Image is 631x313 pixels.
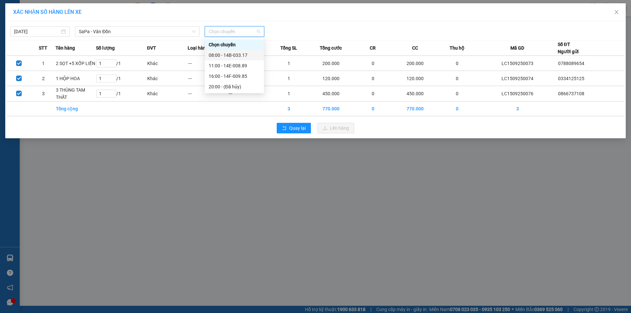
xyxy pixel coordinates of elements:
div: 11:00 - 14E-008.89 [209,62,260,69]
span: 0788089654 [558,61,584,66]
span: Tổng cước [320,44,342,52]
strong: 024 3236 3236 - [3,25,66,36]
div: 08:00 - 14B-033.17 [209,52,260,59]
td: / 1 [96,86,147,101]
td: 2 SỌT +5 XỐP LIỀN [56,56,96,71]
span: CC [412,44,418,52]
span: Tổng SL [280,44,297,52]
td: 0 [353,56,393,71]
td: 1 HỘP HOA [56,71,96,86]
span: SaPa - Vân Đồn [79,27,196,36]
td: 0 [437,56,478,71]
div: Chọn chuyến [205,39,264,50]
span: Số lượng [96,44,115,52]
td: 770.000 [309,101,353,116]
div: Chọn chuyến [209,41,260,48]
span: Quay lại [289,124,306,132]
div: Số ĐT Người gửi [558,41,579,55]
td: / 1 [96,71,147,86]
span: Chọn chuyến [209,27,260,36]
div: 20:00 - (Đã hủy) [209,83,260,90]
input: 15/09/2025 [14,28,60,35]
div: 16:00 - 14F-009.85 [209,73,260,80]
td: 3 [269,101,309,116]
span: Thu hộ [450,44,464,52]
td: / 1 [96,56,147,71]
button: Close [607,3,626,22]
span: CR [370,44,376,52]
span: XÁC NHẬN SỐ HÀNG LÊN XE [13,9,82,15]
span: close [614,10,619,15]
td: LC1509250076 [478,86,558,101]
td: 200.000 [393,56,437,71]
td: 1 [269,86,309,101]
td: 120.000 [393,71,437,86]
span: STT [39,44,47,52]
td: 0 [353,101,393,116]
span: Gửi hàng Hạ Long: Hotline: [6,44,63,61]
td: 1 [269,56,309,71]
td: 3 THÙNG TAM THẤT [56,86,96,101]
td: --- [188,86,228,101]
strong: Công ty TNHH Phúc Xuyên [7,3,62,17]
td: 450.000 [309,86,353,101]
td: Tổng cộng [56,101,96,116]
td: 200.000 [309,56,353,71]
span: 0334125125 [558,76,584,81]
td: Khác [147,86,187,101]
span: Loại hàng [188,44,208,52]
td: Khác [147,56,187,71]
td: 450.000 [393,86,437,101]
td: 0 [437,101,478,116]
td: 0 [353,71,393,86]
td: LC1509250073 [478,56,558,71]
td: --- [228,86,269,101]
td: --- [188,71,228,86]
button: rollbackQuay lại [277,123,311,133]
td: 1 [269,71,309,86]
strong: 0888 827 827 - 0848 827 827 [14,31,66,42]
td: 120.000 [309,71,353,86]
span: 0866737108 [558,91,584,96]
td: Khác [147,71,187,86]
span: Tên hàng [56,44,75,52]
td: 3 [31,86,56,101]
td: 0 [437,71,478,86]
td: 0 [437,86,478,101]
span: ĐVT [147,44,156,52]
span: down [192,30,196,34]
span: Gửi hàng [GEOGRAPHIC_DATA]: Hotline: [3,19,66,42]
td: 3 [478,101,558,116]
td: LC1509250074 [478,71,558,86]
td: 1 [31,56,56,71]
td: 770.000 [393,101,437,116]
span: Mã GD [510,44,524,52]
span: rollback [282,126,287,131]
td: 2 [31,71,56,86]
td: --- [188,56,228,71]
button: uploadLên hàng [317,123,354,133]
td: 0 [353,86,393,101]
